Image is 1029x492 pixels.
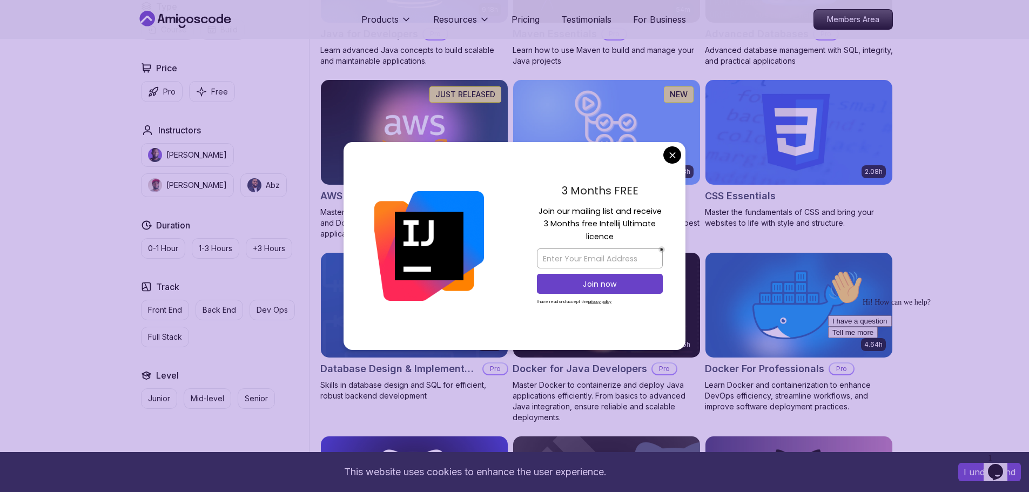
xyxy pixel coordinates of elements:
[158,124,201,137] h2: Instructors
[813,9,893,30] a: Members Area
[192,238,239,259] button: 1-3 Hours
[211,86,228,97] p: Free
[257,305,288,315] p: Dev Ops
[191,393,224,404] p: Mid-level
[8,460,942,484] div: This website uses cookies to enhance the user experience.
[561,13,611,26] a: Testimonials
[705,380,893,412] p: Learn Docker and containerization to enhance DevOps efficiency, streamline workflows, and improve...
[245,393,268,404] p: Senior
[203,305,236,315] p: Back End
[433,13,490,35] button: Resources
[705,188,776,204] h2: CSS Essentials
[4,50,68,61] button: I have a question
[435,89,495,100] p: JUST RELEASED
[4,4,199,72] div: 👋Hi! How can we help?I have a questionTell me more
[141,143,234,167] button: instructor img[PERSON_NAME]
[141,173,234,197] button: instructor img[PERSON_NAME]
[141,327,189,347] button: Full Stack
[361,13,399,26] p: Products
[824,266,1018,443] iframe: chat widget
[705,361,824,376] h2: Docker For Professionals
[670,89,688,100] p: NEW
[984,449,1018,481] iframe: chat widget
[184,388,231,409] button: Mid-level
[705,45,893,66] p: Advanced database management with SQL, integrity, and practical applications
[361,13,412,35] button: Products
[320,45,508,66] p: Learn advanced Java concepts to build scalable and maintainable applications.
[705,80,892,185] img: CSS Essentials card
[156,219,190,232] h2: Duration
[148,305,182,315] p: Front End
[865,167,883,176] p: 2.08h
[705,207,893,228] p: Master the fundamentals of CSS and bring your websites to life with style and structure.
[433,13,477,26] p: Resources
[199,243,232,254] p: 1-3 Hours
[320,79,508,239] a: AWS for Developers card2.73hJUST RELEASEDAWS for DevelopersProMaster AWS services like EC2, RDS, ...
[141,81,183,102] button: Pro
[483,363,507,374] p: Pro
[166,180,227,191] p: [PERSON_NAME]
[633,13,686,26] a: For Business
[513,380,701,423] p: Master Docker to containerize and deploy Java applications efficiently. From basics to advanced J...
[513,361,647,376] h2: Docker for Java Developers
[238,388,275,409] button: Senior
[246,238,292,259] button: +3 Hours
[156,369,179,382] h2: Level
[240,173,287,197] button: instructor imgAbz
[148,243,178,254] p: 0-1 Hour
[958,463,1021,481] button: Accept cookies
[156,280,179,293] h2: Track
[4,61,54,72] button: Tell me more
[141,300,189,320] button: Front End
[705,253,892,358] img: Docker For Professionals card
[196,300,243,320] button: Back End
[705,252,893,412] a: Docker For Professionals card4.64hDocker For ProfessionalsProLearn Docker and containerization to...
[320,188,416,204] h2: AWS for Developers
[250,300,295,320] button: Dev Ops
[4,32,107,41] span: Hi! How can we help?
[705,79,893,228] a: CSS Essentials card2.08hCSS EssentialsMaster the fundamentals of CSS and bring your websites to l...
[513,79,701,239] a: CI/CD with GitHub Actions card2.63hNEWCI/CD with GitHub ActionsProMaster CI/CD pipelines with Git...
[513,45,701,66] p: Learn how to use Maven to build and manage your Java projects
[148,332,182,342] p: Full Stack
[320,361,478,376] h2: Database Design & Implementation
[321,253,508,358] img: Database Design & Implementation card
[814,10,892,29] p: Members Area
[247,178,261,192] img: instructor img
[512,13,540,26] a: Pricing
[189,81,235,102] button: Free
[148,393,170,404] p: Junior
[156,62,177,75] h2: Price
[141,388,177,409] button: Junior
[266,180,280,191] p: Abz
[513,80,700,185] img: CI/CD with GitHub Actions card
[141,238,185,259] button: 0-1 Hour
[321,80,508,185] img: AWS for Developers card
[320,380,508,401] p: Skills in database design and SQL for efficient, robust backend development
[253,243,285,254] p: +3 Hours
[163,86,176,97] p: Pro
[653,363,676,374] p: Pro
[320,252,508,401] a: Database Design & Implementation card1.70hNEWDatabase Design & ImplementationProSkills in databas...
[320,207,508,239] p: Master AWS services like EC2, RDS, VPC, Route 53, and Docker to deploy and manage scalable cloud ...
[148,148,162,162] img: instructor img
[4,4,39,39] img: :wave:
[166,150,227,160] p: [PERSON_NAME]
[148,178,162,192] img: instructor img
